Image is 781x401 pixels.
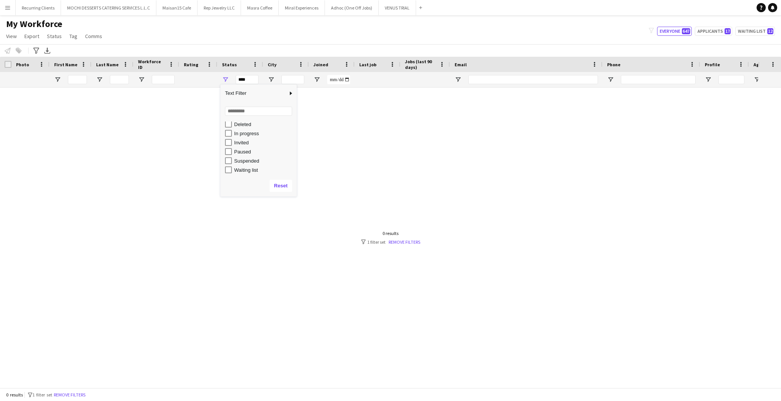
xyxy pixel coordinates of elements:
[68,75,87,84] input: First Name Filter Input
[657,27,692,36] button: Everyone647
[405,59,436,70] span: Jobs (last 90 days)
[222,62,237,67] span: Status
[241,0,279,15] button: Masra Coffee
[313,62,328,67] span: Joined
[16,62,29,67] span: Photo
[718,75,744,84] input: Profile Filter Input
[767,28,773,34] span: 12
[313,76,320,83] button: Open Filter Menu
[281,75,304,84] input: City Filter Input
[110,75,129,84] input: Last Name Filter Input
[695,27,732,36] button: Applicants17
[82,31,105,41] a: Comms
[389,239,420,245] a: Remove filters
[234,121,294,127] div: Deleted
[152,75,175,84] input: Workforce ID Filter Input
[220,87,288,100] span: Text Filter
[607,76,614,83] button: Open Filter Menu
[43,46,52,55] app-action-btn: Export XLSX
[54,76,61,83] button: Open Filter Menu
[607,62,620,67] span: Phone
[361,239,420,245] div: 1 filter set
[361,230,420,236] div: 0 results
[96,62,119,67] span: Last Name
[32,46,41,55] app-action-btn: Advanced filters
[754,62,762,67] span: Age
[66,31,80,41] a: Tag
[225,107,292,116] input: Search filter values
[61,0,156,15] button: MOCHI DESSERTS CATERING SERVICES L.L.C
[6,18,62,30] span: My Workforce
[725,28,731,34] span: 17
[270,180,292,192] button: Reset
[379,0,416,15] button: VENUS TRIAL
[325,0,379,15] button: Adhoc (One Off Jobs)
[220,85,297,197] div: Column Filter
[234,131,294,136] div: In progress
[268,62,276,67] span: City
[21,31,42,41] a: Export
[184,62,198,67] span: Rating
[198,0,241,15] button: Rep Jewelry LLC
[268,76,275,83] button: Open Filter Menu
[85,33,102,40] span: Comms
[455,76,461,83] button: Open Filter Menu
[156,0,198,15] button: Maisan15 Cafe
[222,76,229,83] button: Open Filter Menu
[3,31,20,41] a: View
[52,391,87,399] button: Remove filters
[5,61,11,68] input: Column with Header Selection
[96,76,103,83] button: Open Filter Menu
[47,33,62,40] span: Status
[705,62,720,67] span: Profile
[138,59,166,70] span: Workforce ID
[138,76,145,83] button: Open Filter Menu
[234,149,294,155] div: Paused
[621,75,696,84] input: Phone Filter Input
[234,140,294,145] div: Invited
[44,31,65,41] a: Status
[754,76,760,83] button: Open Filter Menu
[682,28,690,34] span: 647
[32,392,52,398] span: 1 filter set
[359,62,376,67] span: Last job
[24,33,39,40] span: Export
[16,0,61,15] button: Recurring Clients
[455,62,467,67] span: Email
[6,33,17,40] span: View
[468,75,598,84] input: Email Filter Input
[327,75,350,84] input: Joined Filter Input
[234,158,294,164] div: Suspended
[279,0,325,15] button: Miral Experiences
[234,167,294,173] div: Waiting list
[735,27,775,36] button: Waiting list12
[69,33,77,40] span: Tag
[54,62,77,67] span: First Name
[705,76,712,83] button: Open Filter Menu
[220,74,297,174] div: Filter List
